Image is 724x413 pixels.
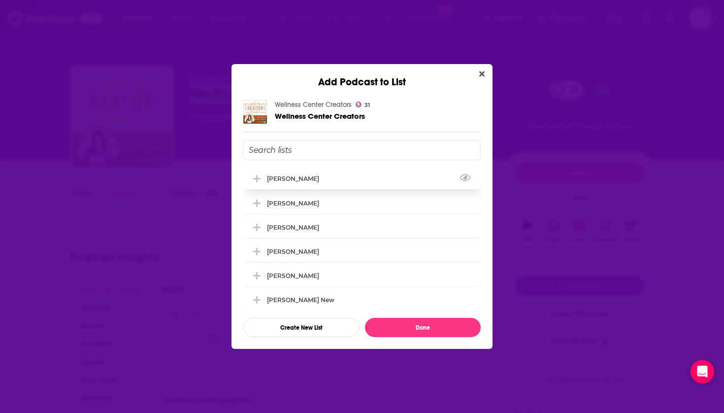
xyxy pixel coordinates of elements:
div: Curt Moore [243,192,481,214]
img: Wellness Center Creators [243,100,267,124]
button: Close [475,68,489,80]
div: Deborah Cribbs [243,241,481,262]
div: Jason Costain [243,216,481,238]
div: [PERSON_NAME] [267,175,325,182]
span: 31 [364,103,370,107]
div: [PERSON_NAME] [267,248,319,255]
div: Thomas Smith [243,168,481,189]
a: 31 [356,102,370,107]
div: Add Podcast to List [231,64,493,88]
a: Wellness Center Creators [275,101,352,109]
div: Add Podcast To List [243,140,481,337]
div: Open Intercom Messenger [691,360,714,383]
div: Steve Orrin New [243,289,481,310]
span: Wellness Center Creators [275,111,365,121]
div: [PERSON_NAME] New [267,296,334,304]
button: Create New List [243,318,359,337]
div: [PERSON_NAME] [267,224,319,231]
input: Search lists [243,140,481,160]
button: Done [365,318,481,337]
button: View Link [319,180,325,181]
div: [PERSON_NAME] [267,200,319,207]
div: [PERSON_NAME] [267,272,319,279]
a: Wellness Center Creators [275,112,365,120]
div: Maureen Falvey [243,265,481,286]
